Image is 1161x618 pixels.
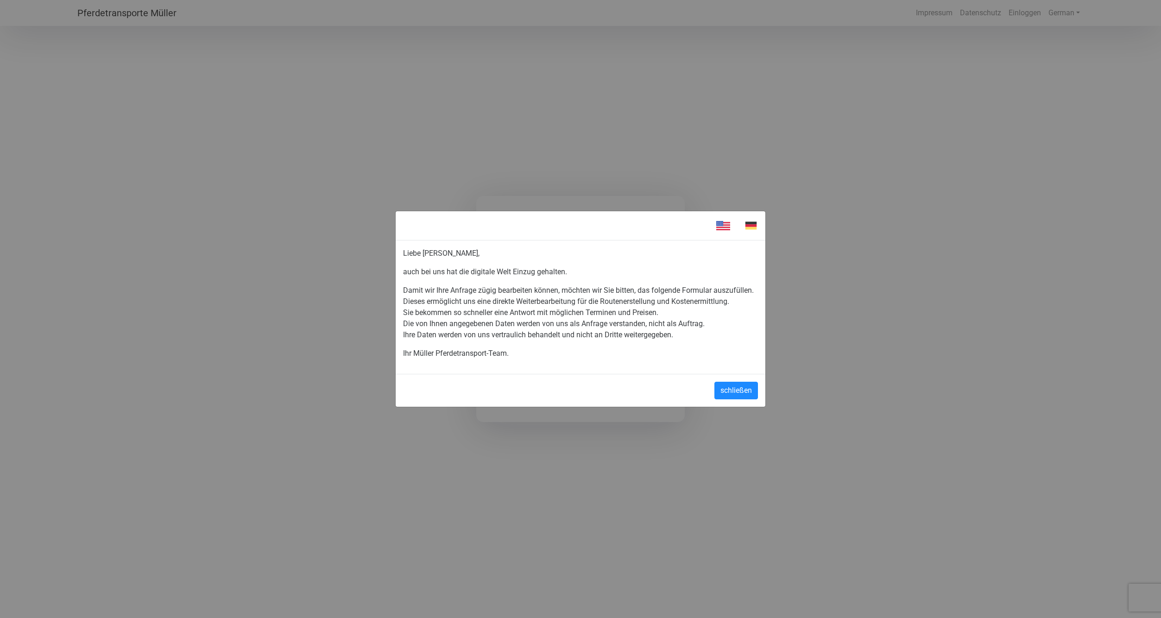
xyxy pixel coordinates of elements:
[709,219,737,233] img: en
[403,266,758,277] p: auch bei uns hat die digitale Welt Einzug gehalten.
[403,248,758,259] p: Liebe [PERSON_NAME],
[403,285,758,341] p: Damit wir Ihre Anfrage zügig bearbeiten können, möchten wir Sie bitten, das folgende Formular aus...
[403,348,758,359] p: Ihr Müller Pferdetransport-Team.
[714,382,758,399] button: schließen
[737,219,765,233] img: de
